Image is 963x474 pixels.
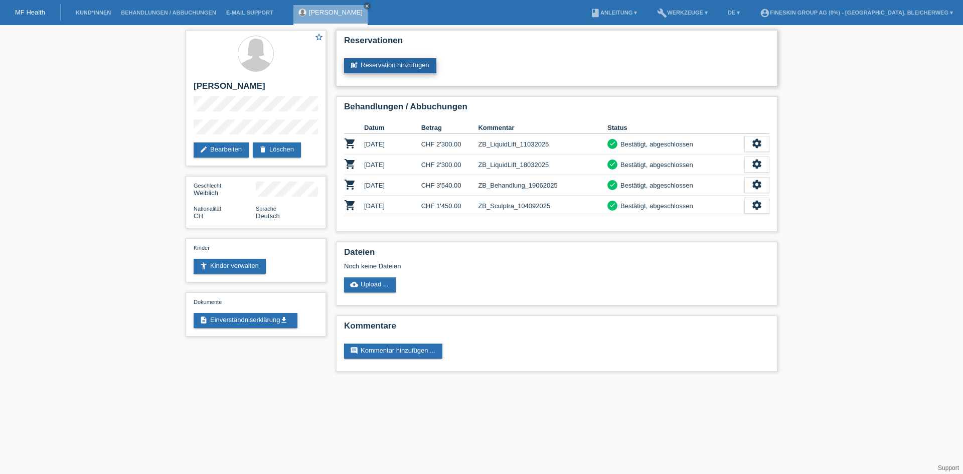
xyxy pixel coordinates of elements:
i: settings [751,138,762,149]
i: comment [350,347,358,355]
div: Noch keine Dateien [344,262,651,270]
th: Kommentar [478,122,607,134]
a: editBearbeiten [194,142,249,157]
th: Betrag [421,122,478,134]
h2: Dateien [344,247,769,262]
i: cloud_upload [350,280,358,288]
a: accessibility_newKinder verwalten [194,259,266,274]
span: Nationalität [194,206,221,212]
a: star_border [314,33,324,43]
i: check [609,140,616,147]
span: Deutsch [256,212,280,220]
a: Kund*innen [71,10,116,16]
i: delete [259,145,267,153]
div: Weiblich [194,182,256,197]
h2: [PERSON_NAME] [194,81,318,96]
i: POSP00027064 [344,199,356,211]
a: Behandlungen / Abbuchungen [116,10,221,16]
div: Bestätigt, abgeschlossen [617,160,693,170]
td: ZB_Sculptra_104092025 [478,196,607,216]
a: DE ▾ [723,10,745,16]
a: commentKommentar hinzufügen ... [344,344,442,359]
td: ZB_LiquidLift_11032025 [478,134,607,154]
td: CHF 2'300.00 [421,134,478,154]
h2: Kommentare [344,321,769,336]
i: settings [751,179,762,190]
i: get_app [280,316,288,324]
i: build [657,8,667,18]
a: [PERSON_NAME] [309,9,363,16]
div: Bestätigt, abgeschlossen [617,180,693,191]
span: Sprache [256,206,276,212]
div: Bestätigt, abgeschlossen [617,201,693,211]
a: account_circleFineSkin Group AG (0%) - [GEOGRAPHIC_DATA], Bleicherweg ▾ [755,10,958,16]
i: check [609,202,616,209]
i: post_add [350,61,358,69]
td: [DATE] [364,134,421,154]
i: check [609,181,616,188]
i: settings [751,200,762,211]
i: star_border [314,33,324,42]
td: ZB_Behandlung_19062025 [478,175,607,196]
h2: Behandlungen / Abbuchungen [344,102,769,117]
td: [DATE] [364,175,421,196]
i: account_circle [760,8,770,18]
i: settings [751,159,762,170]
a: close [364,3,371,10]
td: ZB_LiquidLift_18032025 [478,154,607,175]
span: Schweiz [194,212,203,220]
a: deleteLöschen [253,142,301,157]
td: [DATE] [364,154,421,175]
td: CHF 3'540.00 [421,175,478,196]
a: E-Mail Support [221,10,278,16]
a: bookAnleitung ▾ [585,10,642,16]
th: Datum [364,122,421,134]
td: [DATE] [364,196,421,216]
a: cloud_uploadUpload ... [344,277,396,292]
span: Kinder [194,245,210,251]
span: Dokumente [194,299,222,305]
i: edit [200,145,208,153]
a: Support [938,464,959,471]
a: MF Health [15,9,45,16]
i: book [590,8,600,18]
span: Geschlecht [194,183,221,189]
a: post_addReservation hinzufügen [344,58,436,73]
i: POSP00019663 [344,137,356,149]
i: accessibility_new [200,262,208,270]
a: descriptionEinverständniserklärungget_app [194,313,297,328]
a: buildWerkzeuge ▾ [652,10,713,16]
i: check [609,161,616,168]
div: Bestätigt, abgeschlossen [617,139,693,149]
i: description [200,316,208,324]
i: POSP00023710 [344,179,356,191]
td: CHF 2'300.00 [421,154,478,175]
h2: Reservationen [344,36,769,51]
i: POSP00019894 [344,158,356,170]
i: close [365,4,370,9]
th: Status [607,122,744,134]
td: CHF 1'450.00 [421,196,478,216]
